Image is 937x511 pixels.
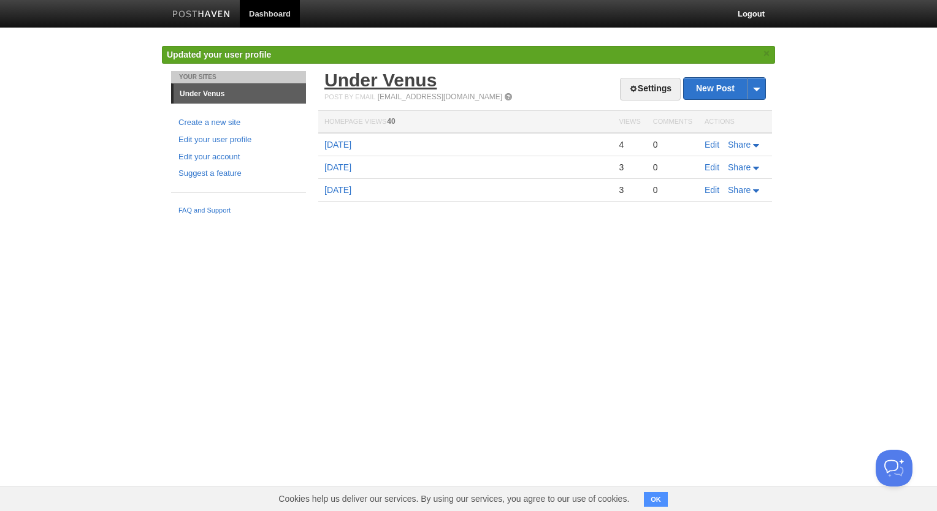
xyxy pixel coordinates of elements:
[653,162,692,173] div: 0
[613,111,646,134] th: Views
[705,185,719,195] a: Edit
[705,140,719,150] a: Edit
[172,10,231,20] img: Posthaven-bar
[324,93,375,100] span: Post by Email
[728,185,751,195] span: Share
[728,162,751,172] span: Share
[324,140,351,150] a: [DATE]
[705,162,719,172] a: Edit
[324,185,351,195] a: [DATE]
[619,184,640,195] div: 3
[174,84,306,104] a: Under Venus
[619,162,640,173] div: 3
[647,111,698,134] th: Comments
[378,93,502,101] a: [EMAIL_ADDRESS][DOMAIN_NAME]
[653,139,692,150] div: 0
[178,134,299,146] a: Edit your user profile
[728,140,751,150] span: Share
[178,167,299,180] a: Suggest a feature
[178,116,299,129] a: Create a new site
[318,111,613,134] th: Homepage Views
[761,46,772,61] a: ×
[324,162,351,172] a: [DATE]
[619,139,640,150] div: 4
[698,111,772,134] th: Actions
[266,486,641,511] span: Cookies help us deliver our services. By using our services, you agree to our use of cookies.
[387,117,395,126] span: 40
[171,71,306,83] li: Your Sites
[684,78,765,99] a: New Post
[644,492,668,507] button: OK
[653,184,692,195] div: 0
[178,205,299,216] a: FAQ and Support
[178,151,299,164] a: Edit your account
[167,50,271,59] span: Updated your user profile
[876,450,912,486] iframe: Help Scout Beacon - Open
[620,78,681,100] a: Settings
[324,70,437,90] a: Under Venus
